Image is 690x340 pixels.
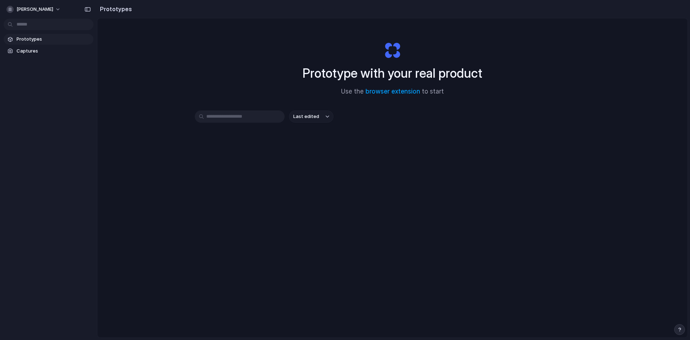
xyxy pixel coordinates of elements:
button: Last edited [289,110,333,123]
button: [PERSON_NAME] [4,4,64,15]
a: Prototypes [4,34,93,45]
a: browser extension [365,88,420,95]
h1: Prototype with your real product [303,64,482,83]
a: Captures [4,46,93,56]
h2: Prototypes [97,5,132,13]
span: Captures [17,47,91,55]
span: Prototypes [17,36,91,43]
span: Use the to start [341,87,444,96]
span: Last edited [293,113,319,120]
span: [PERSON_NAME] [17,6,53,13]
